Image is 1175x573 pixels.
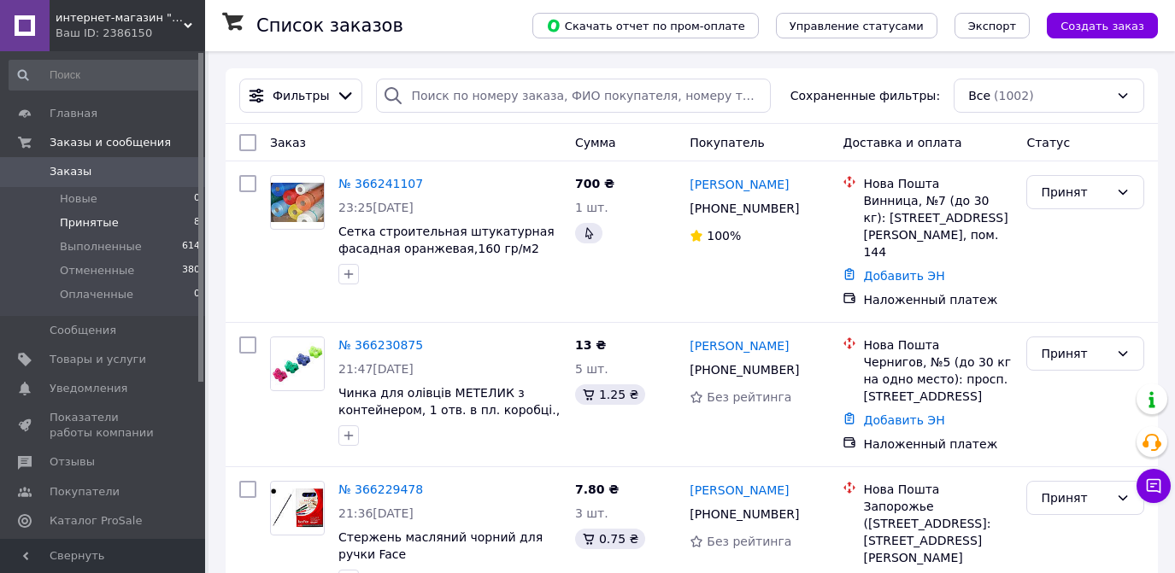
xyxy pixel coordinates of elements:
[60,191,97,207] span: Новые
[776,13,937,38] button: Управление статусами
[60,263,134,278] span: Отмененные
[60,215,119,231] span: Принятые
[338,338,423,352] a: № 366230875
[338,386,560,434] a: Чинка для олівців МЕТЕЛИК з контейнером, 1 отв. в пл. коробці., ассорті
[50,164,91,179] span: Заказы
[686,196,802,220] div: [PHONE_NUMBER]
[194,287,200,302] span: 0
[50,352,146,367] span: Товары и услуги
[863,175,1013,192] div: Нова Пошта
[271,183,324,222] img: Фото товару
[690,337,789,354] a: [PERSON_NAME]
[338,201,414,214] span: 23:25[DATE]
[338,530,543,561] a: Стержень масляний чорний для ручки Face
[60,287,133,302] span: Оплаченные
[271,338,324,390] img: Фото товару
[863,291,1013,308] div: Наложенный платеж
[1041,488,1109,507] div: Принят
[546,18,745,33] span: Скачать отчет по пром-оплате
[182,239,200,254] span: 614
[575,482,619,496] span: 7.80 ₴
[50,410,158,441] span: Показатели работы компании
[968,20,1016,32] span: Экспорт
[50,454,95,470] span: Отзывы
[863,436,1013,453] div: Наложенный платеж
[690,482,789,499] a: [PERSON_NAME]
[270,336,325,391] a: Фото товару
[863,481,1013,498] div: Нова Пошта
[863,413,944,427] a: Добавить ЭН
[256,15,403,36] h1: Список заказов
[575,384,645,405] div: 1.25 ₴
[273,87,329,104] span: Фильтры
[686,358,802,382] div: [PHONE_NUMBER]
[182,263,200,278] span: 380
[863,498,1013,566] div: Запорожье ([STREET_ADDRESS]: [STREET_ADDRESS][PERSON_NAME]
[575,362,608,376] span: 5 шт.
[532,13,759,38] button: Скачать отчет по пром-оплате
[338,506,414,520] span: 21:36[DATE]
[968,87,990,104] span: Все
[271,488,324,528] img: Фото товару
[270,175,325,230] a: Фото товару
[690,176,789,193] a: [PERSON_NAME]
[575,506,608,520] span: 3 шт.
[863,354,1013,405] div: Чернигов, №5 (до 30 кг на одно место): просп. [STREET_ADDRESS]
[9,60,202,91] input: Поиск
[50,513,142,529] span: Каталог ProSale
[50,106,97,121] span: Главная
[50,381,127,396] span: Уведомления
[575,201,608,214] span: 1 шт.
[376,79,771,113] input: Поиск по номеру заказа, ФИО покупателя, номеру телефона, Email, номеру накладной
[270,136,306,149] span: Заказ
[338,225,555,272] a: Сетка строительная штукатурная фасадная оранжевая,160 гр/м2 щелочеустойчивая
[270,481,325,535] a: Фото товару
[56,10,184,26] span: интернет-магазин "Ремонтоff"
[56,26,205,41] div: Ваш ID: 2386150
[994,89,1034,102] span: (1002)
[575,338,606,352] span: 13 ₴
[1060,20,1144,32] span: Создать заказ
[686,502,802,526] div: [PHONE_NUMBER]
[1030,18,1158,32] a: Создать заказ
[1041,183,1109,202] div: Принят
[194,191,200,207] span: 0
[338,482,423,496] a: № 366229478
[1047,13,1158,38] button: Создать заказ
[843,136,961,149] span: Доставка и оплата
[863,192,1013,260] div: Винница, №7 (до 30 кг): [STREET_ADDRESS][PERSON_NAME], пом. 144
[863,336,1013,354] div: Нова Пошта
[338,177,423,190] a: № 366241107
[338,362,414,376] span: 21:47[DATE]
[60,239,142,254] span: Выполненные
[575,136,616,149] span: Сумма
[50,135,171,150] span: Заказы и сообщения
[690,136,765,149] span: Покупатель
[707,229,741,243] span: 100%
[194,215,200,231] span: 8
[707,535,791,548] span: Без рейтинга
[575,529,645,549] div: 0.75 ₴
[1041,344,1109,363] div: Принят
[707,390,791,404] span: Без рейтинга
[863,269,944,283] a: Добавить ЭН
[955,13,1030,38] button: Экспорт
[790,20,924,32] span: Управление статусами
[50,484,120,500] span: Покупатели
[1137,469,1171,503] button: Чат с покупателем
[790,87,940,104] span: Сохраненные фильтры:
[1026,136,1070,149] span: Статус
[50,323,116,338] span: Сообщения
[575,177,614,190] span: 700 ₴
